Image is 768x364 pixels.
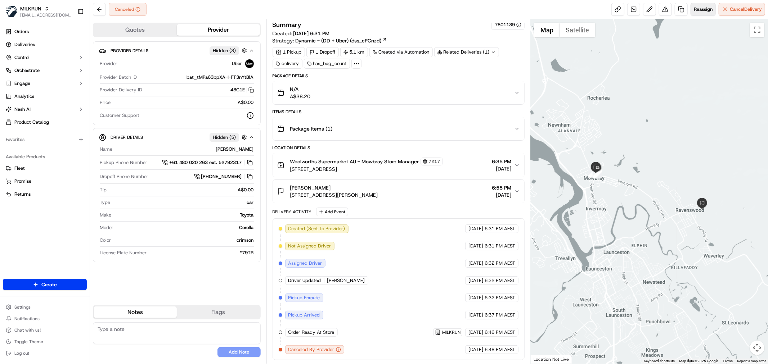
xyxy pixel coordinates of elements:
[3,188,87,200] button: Returns
[589,168,598,177] div: 3
[20,12,72,18] span: [EMAIL_ADDRESS][DOMAIN_NAME]
[100,187,107,193] span: Tip
[340,47,368,57] div: 5.1 km
[273,37,387,44] div: Strategy:
[7,29,131,40] p: Welcome 👋
[116,224,254,231] div: Corolla
[694,6,713,13] span: Reassign
[533,354,556,364] a: Open this area in Google Maps (opens a new window)
[6,6,17,17] img: MILKRUN
[177,24,260,36] button: Provider
[58,101,118,114] a: 💻API Documentation
[3,52,87,63] button: Control
[273,22,302,28] h3: Summary
[679,359,718,363] span: Map data ©2025 Google
[201,173,242,180] span: [PHONE_NUMBER]
[290,158,419,165] span: Woolworths Supermarket AU - Mowbray Store Manager
[149,250,254,256] div: *79TR
[296,37,387,44] a: Dynamic - (DD + Uber) (dss_cPCnzd)
[115,146,254,153] div: [PERSON_NAME]
[100,99,111,106] span: Price
[468,243,483,249] span: [DATE]
[100,87,142,93] span: Provider Delivery ID
[533,354,556,364] img: Google
[730,6,762,13] span: Cancel Delivery
[485,346,515,353] span: 6:48 PM AEST
[100,224,113,231] span: Model
[468,226,483,232] span: [DATE]
[293,30,330,37] span: [DATE] 6:31 PM
[306,47,339,57] div: 1 Dropoff
[169,159,242,166] span: +61 480 020 263 ext. 52792317
[100,112,139,119] span: Customer Support
[531,355,572,364] div: Location Not Live
[3,302,87,312] button: Settings
[213,47,236,54] span: Hidden ( 3 )
[492,184,511,191] span: 6:55 PM
[14,339,43,345] span: Toggle Theme
[14,93,34,100] span: Analytics
[109,187,254,193] div: A$0.00
[3,3,75,20] button: MILKRUNMILKRUN[EMAIL_ADDRESS][DOMAIN_NAME]
[288,312,320,318] span: Pickup Arrived
[14,106,31,113] span: Nash AI
[14,104,55,112] span: Knowledge Base
[316,208,348,216] button: Add Event
[327,277,365,284] span: [PERSON_NAME]
[290,125,333,132] span: Package Items ( 1 )
[485,226,515,232] span: 6:31 PM AEST
[14,67,40,74] span: Orchestrate
[122,71,131,79] button: Start new chat
[6,191,84,197] a: Returns
[593,169,602,178] div: 7
[290,165,443,173] span: [STREET_ADDRESS]
[19,46,130,54] input: Got a question? Start typing here...
[20,5,41,12] button: MILKRUN
[3,26,87,37] a: Orders
[485,295,515,301] span: 6:32 PM AEST
[492,191,511,199] span: [DATE]
[194,173,254,181] a: [PHONE_NUMBER]
[737,359,766,363] a: Report a map error
[288,243,331,249] span: Not Assigned Driver
[588,169,597,178] div: 2
[100,159,147,166] span: Pickup Phone Number
[3,348,87,358] button: Log out
[94,306,177,318] button: Notes
[3,337,87,347] button: Toggle Theme
[14,119,49,126] span: Product Catalog
[111,48,148,54] span: Provider Details
[14,165,25,172] span: Fleet
[273,81,524,104] button: N/AA$38.20
[14,28,29,35] span: Orders
[369,47,433,57] a: Created via Automation
[3,78,87,89] button: Engage
[51,122,87,127] a: Powered byPylon
[100,74,137,81] span: Provider Batch ID
[719,3,765,16] button: CancelDelivery
[7,69,20,82] img: 1736555255976-a54dd68f-1ca7-489b-9aae-adbdc363a1c4
[290,184,331,191] span: [PERSON_NAME]
[100,199,110,206] span: Type
[3,65,87,76] button: Orchestrate
[14,178,31,185] span: Promise
[100,60,117,67] span: Provider
[3,176,87,187] button: Promise
[14,80,30,87] span: Engage
[750,341,764,355] button: Map camera controls
[232,60,242,67] span: Uber
[468,312,483,318] span: [DATE]
[304,59,350,69] div: has_bag_count
[14,304,31,310] span: Settings
[231,87,254,93] button: 48C1E
[288,260,322,267] span: Assigned Driver
[273,109,525,115] div: Items Details
[723,359,733,363] a: Terms (opens in new tab)
[273,117,524,140] button: Package Items (1)
[24,76,91,82] div: We're available if you need us!
[492,158,511,165] span: 6:35 PM
[7,7,22,22] img: Nash
[290,93,311,100] span: A$38.20
[210,133,249,142] button: Hidden (5)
